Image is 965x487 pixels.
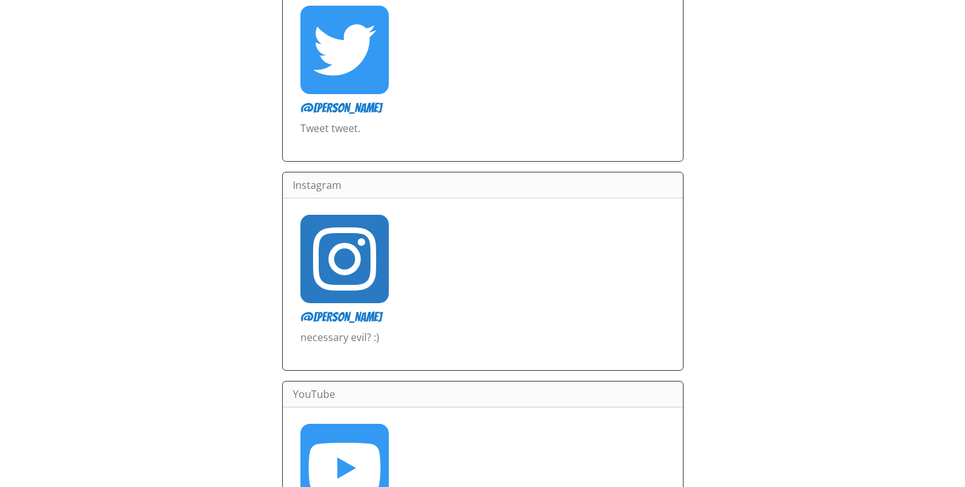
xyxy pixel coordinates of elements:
p: Tweet tweet. [300,121,665,151]
h5: @[PERSON_NAME] [300,310,665,325]
h5: @[PERSON_NAME] [300,100,665,116]
div: Instagram [283,172,683,198]
p: necessary evil? :) [300,330,665,360]
div: YouTube [283,382,683,407]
